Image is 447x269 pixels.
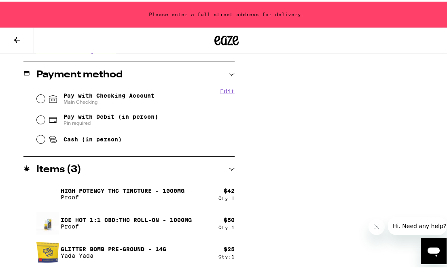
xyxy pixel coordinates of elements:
[36,163,81,173] h2: Items ( 3 )
[64,112,158,118] span: Pay with Debit (in person)
[369,217,385,233] iframe: Close message
[64,91,155,104] span: Pay with Checking Account
[224,215,235,222] div: $ 50
[64,97,155,104] span: Main Checking
[36,47,117,53] button: See all delivery times
[388,216,447,233] iframe: Message from company
[36,239,59,262] img: Glitter Bomb Pre-Ground - 14g
[218,223,235,228] div: Qty: 1
[220,86,235,93] button: Edit
[36,181,59,204] img: High Potency THC Tincture - 1000mg
[36,210,59,233] img: Ice Hot 1:1 CBD:THC Roll-On - 1000mg
[61,192,184,199] p: Proof
[61,251,166,257] p: Yada Yada
[224,186,235,192] div: $ 42
[218,252,235,258] div: Qty: 1
[36,68,123,78] h2: Payment method
[64,118,158,125] span: Pin required
[218,194,235,199] div: Qty: 1
[224,244,235,251] div: $ 25
[61,244,166,251] p: Glitter Bomb Pre-Ground - 14g
[64,134,122,141] span: Cash (in person)
[61,186,184,192] p: High Potency THC Tincture - 1000mg
[421,237,447,263] iframe: Button to launch messaging window
[61,215,192,222] p: Ice Hot 1:1 CBD:THC Roll-On - 1000mg
[61,222,192,228] p: Proof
